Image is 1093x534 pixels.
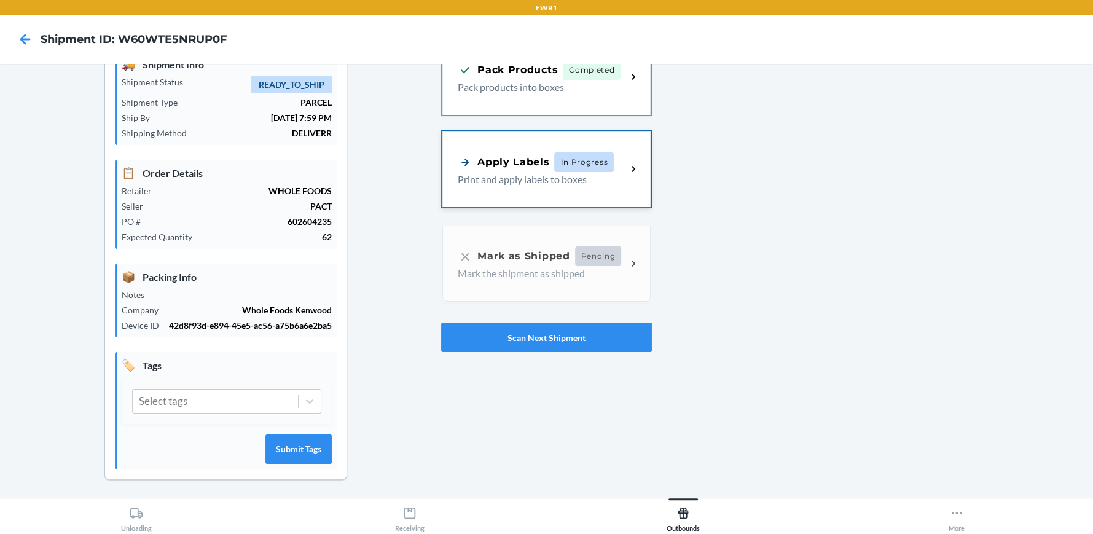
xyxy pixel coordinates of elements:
[122,304,168,316] p: Company
[122,111,160,124] p: Ship By
[122,357,332,374] p: Tags
[122,230,202,243] p: Expected Quantity
[122,269,135,285] span: 📦
[41,31,227,47] h4: Shipment ID: W60WTE5NRUP0F
[458,154,549,170] div: Apply Labels
[395,501,425,532] div: Receiving
[169,319,332,332] p: 42d8f93d-e894-45e5-ac56-a75b6a6e2ba5
[949,501,965,532] div: More
[153,200,332,213] p: PACT
[122,96,187,109] p: Shipment Type
[554,152,614,172] span: In Progress
[441,323,652,352] button: Scan Next Shipment
[547,498,820,532] button: Outbounds
[122,165,135,181] span: 📋
[187,96,332,109] p: PARCEL
[162,184,332,197] p: WHOLE FOODS
[122,184,162,197] p: Retailer
[139,393,187,409] div: Select tags
[458,80,617,95] p: Pack products into boxes
[122,319,169,332] p: Device ID
[122,269,332,285] p: Packing Info
[122,200,153,213] p: Seller
[122,56,135,73] span: 🚚
[667,501,700,532] div: Outbounds
[122,215,151,228] p: PO #
[273,498,547,532] button: Receiving
[202,230,332,243] p: 62
[265,434,332,464] button: Submit Tags
[458,62,558,77] div: Pack Products
[536,2,557,14] p: EWR1
[458,172,617,187] p: Print and apply labels to boxes
[122,76,193,88] p: Shipment Status
[121,501,152,532] div: Unloading
[197,127,332,139] p: DELIVERR
[122,357,135,374] span: 🏷️
[122,288,154,301] p: Notes
[820,498,1093,532] button: More
[151,215,332,228] p: 602604235
[122,127,197,139] p: Shipping Method
[122,165,332,181] p: Order Details
[441,130,652,208] a: Apply LabelsIn ProgressPrint and apply labels to boxes
[122,56,332,73] p: Shipment Info
[160,111,332,124] p: [DATE] 7:59 PM
[441,37,652,116] a: Pack ProductsCompletedPack products into boxes
[563,60,621,80] span: Completed
[168,304,332,316] p: Whole Foods Kenwood
[251,76,332,93] span: READY_TO_SHIP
